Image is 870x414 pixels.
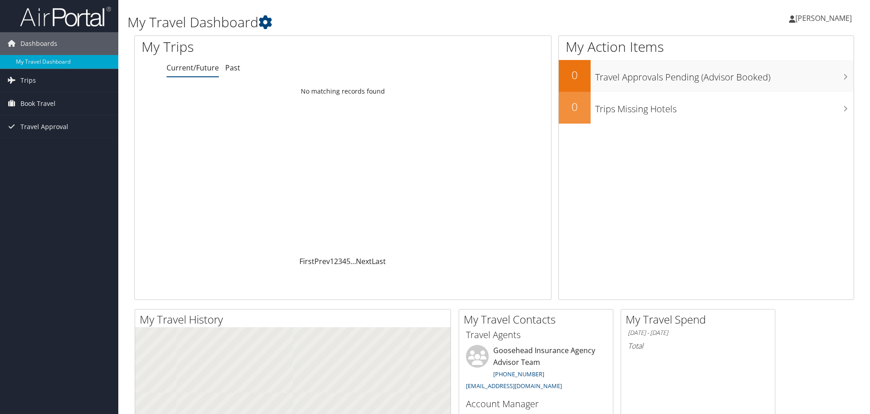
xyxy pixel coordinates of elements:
[299,256,314,266] a: First
[559,67,591,83] h2: 0
[595,66,854,84] h3: Travel Approvals Pending (Advisor Booked)
[20,69,36,92] span: Trips
[20,6,111,27] img: airportal-logo.png
[628,329,768,337] h6: [DATE] - [DATE]
[346,256,350,266] a: 5
[466,329,606,341] h3: Travel Agents
[628,341,768,351] h6: Total
[595,98,854,115] h3: Trips Missing Hotels
[330,256,334,266] a: 1
[338,256,342,266] a: 3
[372,256,386,266] a: Last
[20,115,68,138] span: Travel Approval
[334,256,338,266] a: 2
[20,32,57,55] span: Dashboards
[559,60,854,92] a: 0Travel Approvals Pending (Advisor Booked)
[140,312,450,327] h2: My Travel History
[493,370,544,378] a: [PHONE_NUMBER]
[559,99,591,115] h2: 0
[795,13,852,23] span: [PERSON_NAME]
[20,92,56,115] span: Book Travel
[314,256,330,266] a: Prev
[142,37,371,56] h1: My Trips
[559,92,854,124] a: 0Trips Missing Hotels
[464,312,613,327] h2: My Travel Contacts
[342,256,346,266] a: 4
[559,37,854,56] h1: My Action Items
[127,13,617,32] h1: My Travel Dashboard
[466,398,606,410] h3: Account Manager
[789,5,861,32] a: [PERSON_NAME]
[225,63,240,73] a: Past
[350,256,356,266] span: …
[466,382,562,390] a: [EMAIL_ADDRESS][DOMAIN_NAME]
[461,345,611,394] li: Goosehead Insurance Agency Advisor Team
[356,256,372,266] a: Next
[167,63,219,73] a: Current/Future
[135,83,551,100] td: No matching records found
[626,312,775,327] h2: My Travel Spend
